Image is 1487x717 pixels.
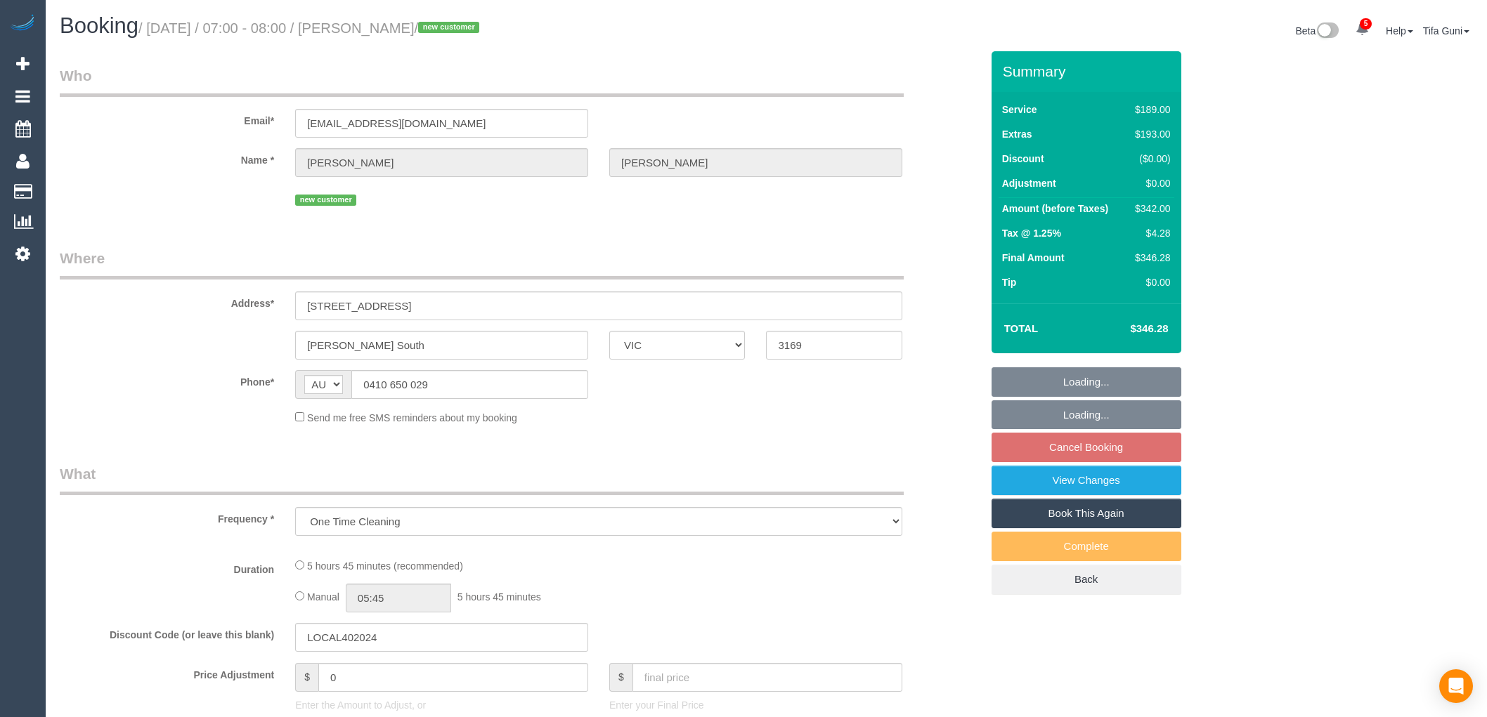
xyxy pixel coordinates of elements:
[1129,202,1170,216] div: $342.00
[1439,669,1473,703] div: Open Intercom Messenger
[138,20,483,36] small: / [DATE] / 07:00 - 08:00 / [PERSON_NAME]
[1295,25,1339,37] a: Beta
[1002,152,1044,166] label: Discount
[1129,275,1170,289] div: $0.00
[49,623,285,642] label: Discount Code (or leave this blank)
[1002,103,1037,117] label: Service
[415,20,484,36] span: /
[1002,202,1108,216] label: Amount (before Taxes)
[1002,176,1056,190] label: Adjustment
[295,331,588,360] input: Suburb*
[1088,323,1168,335] h4: $346.28
[8,14,37,34] img: Automaid Logo
[1004,322,1039,334] strong: Total
[307,591,339,603] span: Manual
[766,331,902,360] input: Post Code*
[609,148,902,177] input: Last Name*
[49,558,285,577] label: Duration
[992,466,1181,495] a: View Changes
[1002,251,1065,265] label: Final Amount
[1002,275,1017,289] label: Tip
[295,148,588,177] input: First Name*
[632,663,902,692] input: final price
[1129,176,1170,190] div: $0.00
[295,109,588,138] input: Email*
[1129,127,1170,141] div: $193.00
[49,148,285,167] label: Name *
[49,507,285,526] label: Frequency *
[609,698,902,712] p: Enter your Final Price
[49,663,285,682] label: Price Adjustment
[60,65,904,97] legend: Who
[1129,251,1170,265] div: $346.28
[1316,22,1339,41] img: New interface
[49,291,285,310] label: Address*
[351,370,588,399] input: Phone*
[295,698,588,712] p: Enter the Amount to Adjust, or
[1129,226,1170,240] div: $4.28
[992,499,1181,528] a: Book This Again
[1386,25,1413,37] a: Help
[1002,226,1061,240] label: Tax @ 1.25%
[1003,63,1174,79] h3: Summary
[60,463,904,495] legend: What
[1349,14,1376,45] a: 5
[49,370,285,389] label: Phone*
[295,663,318,692] span: $
[49,109,285,128] label: Email*
[418,22,479,33] span: new customer
[295,195,356,206] span: new customer
[1129,152,1170,166] div: ($0.00)
[60,248,904,279] legend: Where
[992,565,1181,594] a: Back
[307,412,517,423] span: Send me free SMS reminders about my booking
[1002,127,1032,141] label: Extras
[457,591,541,603] span: 5 hours 45 minutes
[307,560,463,572] span: 5 hours 45 minutes (recommended)
[1129,103,1170,117] div: $189.00
[60,13,138,38] span: Booking
[609,663,632,692] span: $
[1360,18,1372,29] span: 5
[1423,25,1469,37] a: Tifa Guni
